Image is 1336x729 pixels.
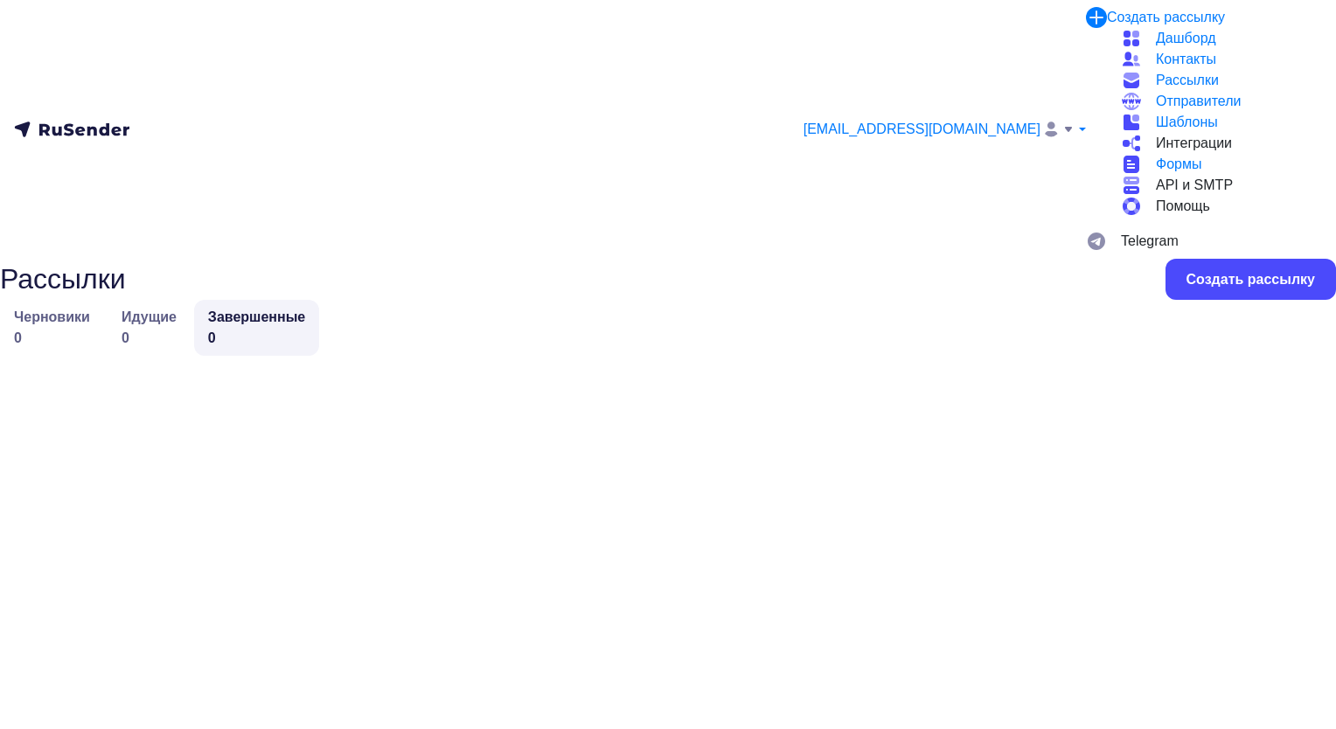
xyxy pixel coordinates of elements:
[14,328,90,349] div: 0
[1121,49,1322,70] a: Контакты
[1156,175,1233,196] span: API и SMTP
[1156,154,1201,175] span: Формы
[1121,112,1322,133] a: Шаблоны
[1186,269,1315,289] div: Создать рассылку
[1121,91,1322,112] a: Отправители
[1156,196,1210,217] span: Помощь
[1121,154,1322,175] a: Формы
[1156,133,1232,154] span: Интеграции
[208,328,305,349] div: 0
[122,328,177,349] div: 0
[1121,28,1322,49] a: Дашборд
[1107,7,1225,28] div: Создать рассылку
[1156,91,1241,112] span: Отправители
[1121,231,1179,252] span: Telegram
[1121,70,1322,91] a: Рассылки
[804,119,1086,141] a: [EMAIL_ADDRESS][DOMAIN_NAME]
[194,300,319,356] a: Завершенные0
[1156,49,1216,70] span: Контакты
[804,119,1040,140] span: [EMAIL_ADDRESS][DOMAIN_NAME]
[1156,70,1219,91] span: Рассылки
[108,300,191,356] a: Идущие0
[1156,28,1216,49] span: Дашборд
[1156,112,1218,133] span: Шаблоны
